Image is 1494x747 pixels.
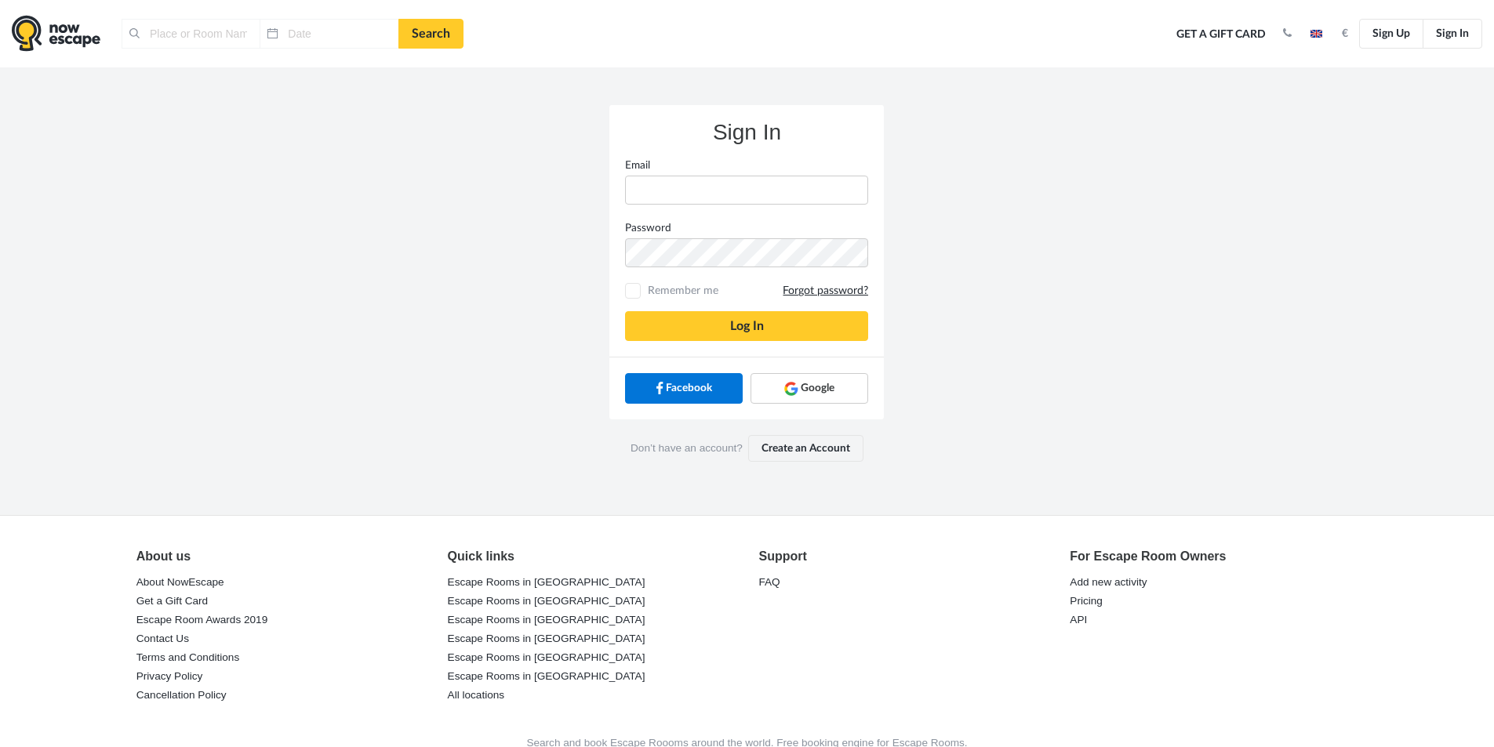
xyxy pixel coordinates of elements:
a: Escape Rooms in [GEOGRAPHIC_DATA] [448,571,645,593]
h3: Sign In [625,121,868,145]
a: Get a Gift Card [136,590,208,612]
button: € [1334,26,1356,42]
a: Get a Gift Card [1171,17,1271,52]
label: Password [613,220,880,236]
div: Quick links [448,547,736,566]
a: FAQ [758,571,780,593]
strong: € [1342,28,1348,39]
input: Place or Room Name [122,19,260,49]
a: All locations [448,684,505,706]
span: Facebook [666,380,712,396]
a: Escape Rooms in [GEOGRAPHIC_DATA] [448,647,645,669]
a: Escape Rooms in [GEOGRAPHIC_DATA] [448,628,645,650]
a: Search [398,19,463,49]
a: About NowEscape [136,571,224,593]
a: Escape Rooms in [GEOGRAPHIC_DATA] [448,590,645,612]
a: Escape Rooms in [GEOGRAPHIC_DATA] [448,665,645,687]
a: Create an Account [748,435,863,462]
a: Cancellation Policy [136,684,227,706]
button: Log In [625,311,868,341]
input: Remember meForgot password? [628,286,638,296]
span: Google [801,380,834,396]
img: logo [12,15,100,52]
a: Add new activity [1070,571,1147,593]
div: About us [136,547,424,566]
a: Sign Up [1359,19,1423,49]
label: Email [613,158,880,173]
a: Google [751,373,868,403]
a: API [1070,609,1087,631]
img: en.jpg [1310,30,1322,38]
div: For Escape Room Owners [1070,547,1358,566]
a: Escape Room Awards 2019 [136,609,268,631]
a: Privacy Policy [136,665,203,687]
div: Support [758,547,1046,566]
span: Remember me [644,283,868,299]
a: Pricing [1070,590,1103,612]
a: Sign In [1423,19,1482,49]
div: Don’t have an account? [609,419,884,477]
a: Forgot password? [783,284,868,299]
a: Contact Us [136,628,189,650]
a: Escape Rooms in [GEOGRAPHIC_DATA] [448,609,645,631]
input: Date [260,19,398,49]
a: Facebook [625,373,743,403]
a: Terms and Conditions [136,647,239,669]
